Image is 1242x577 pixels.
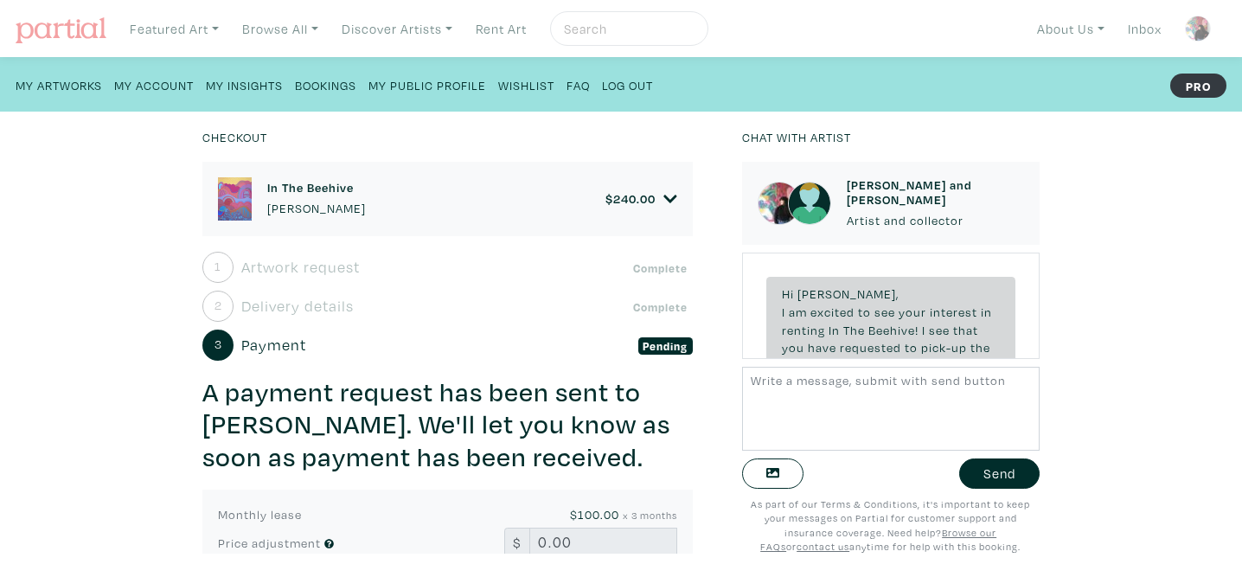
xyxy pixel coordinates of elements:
[267,180,366,195] h6: In The Beehive
[899,304,926,320] span: your
[782,285,794,302] span: Hi
[218,506,302,523] span: Monthly lease
[974,357,986,374] span: at
[218,177,252,221] img: phpThumb.php
[810,304,855,320] span: excited
[214,338,222,350] small: 3
[797,540,849,553] a: contact us
[760,526,996,554] a: Browse our FAQs
[241,255,360,279] span: Artwork request
[562,18,692,40] input: Search
[613,190,656,207] span: 240.00
[218,535,321,551] span: Price adjustment
[605,191,677,207] a: $240.00
[929,322,950,338] span: see
[868,322,919,338] span: Beehive!
[789,304,807,320] span: am
[751,497,1030,554] small: As part of our Terms & Conditions, it's important to keep your messages on Partial for customer s...
[742,129,851,145] small: Chat with artist
[114,73,194,96] a: My Account
[605,191,656,206] h6: $
[602,77,653,93] small: Log Out
[829,322,840,338] span: In
[206,77,283,93] small: My Insights
[758,182,801,225] img: phpThumb.php
[1185,16,1211,42] img: phpThumb.php
[295,73,356,96] a: Bookings
[202,129,267,145] small: Checkout
[267,180,366,217] a: In The Beehive [PERSON_NAME]
[782,322,825,338] span: renting
[808,339,836,356] span: have
[922,322,925,338] span: I
[368,73,486,96] a: My Public Profile
[334,11,460,47] a: Discover Artists
[295,77,356,93] small: Bookings
[468,11,535,47] a: Rent Art
[970,339,990,356] span: the
[241,333,306,356] span: Payment
[782,304,785,320] span: I
[567,77,590,93] small: FAQ
[847,177,1024,208] h6: [PERSON_NAME] and [PERSON_NAME]
[504,528,530,558] span: $
[16,73,102,96] a: My Artworks
[498,73,554,96] a: Wishlist
[911,357,970,374] span: Corktown
[529,528,677,558] input: Negative number for discount
[981,304,992,320] span: in
[1120,11,1169,47] a: Inbox
[782,339,804,356] span: you
[206,73,283,96] a: My Insights
[843,322,865,338] span: The
[782,357,816,374] span: work.
[847,211,1024,230] p: Artist and collector
[214,260,221,272] small: 1
[1170,74,1226,98] strong: PRO
[826,357,844,374] span: am
[840,339,901,356] span: requested
[567,73,590,96] a: FAQ
[368,77,486,93] small: My Public Profile
[267,199,366,218] p: [PERSON_NAME]
[638,337,693,355] span: Pending
[848,357,893,374] span: located
[921,339,967,356] span: pick-up
[874,304,895,320] span: see
[114,77,194,93] small: My Account
[214,299,222,311] small: 2
[905,339,918,356] span: to
[623,509,677,522] small: x 3 months
[16,77,102,93] small: My Artworks
[241,294,354,317] span: Delivery details
[629,260,693,277] span: Complete
[602,73,653,96] a: Log Out
[858,304,871,320] span: to
[1029,11,1112,47] a: About Us
[930,304,977,320] span: interest
[202,376,692,474] h3: A payment request has been sent to [PERSON_NAME]. We'll let you know as soon as payment has been ...
[788,182,831,225] img: avatar.png
[797,285,899,302] span: [PERSON_NAME],
[629,298,693,316] span: Complete
[570,506,619,523] span: $100.00
[122,11,227,47] a: Featured Art
[498,77,554,93] small: Wishlist
[234,11,326,47] a: Browse All
[959,458,1040,489] button: Send
[896,357,907,374] span: in
[953,322,978,338] span: that
[819,357,823,374] span: I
